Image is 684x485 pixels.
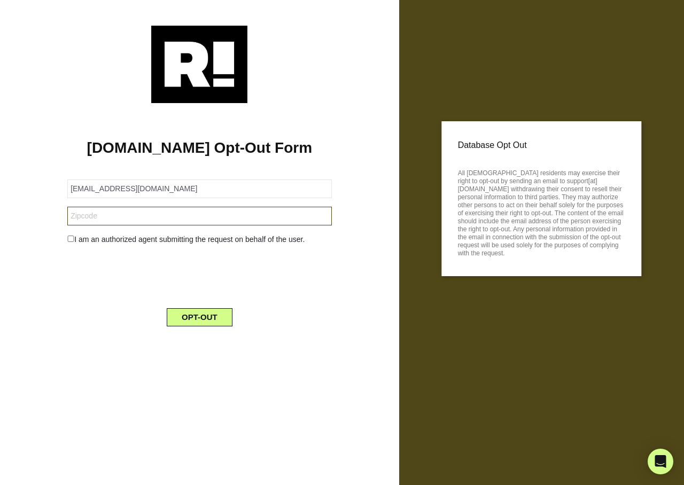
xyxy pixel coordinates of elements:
[151,26,247,103] img: Retention.com
[118,254,281,295] iframe: reCAPTCHA
[67,207,331,225] input: Zipcode
[59,234,339,245] div: I am an authorized agent submitting the request on behalf of the user.
[167,308,232,326] button: OPT-OUT
[458,166,625,257] p: All [DEMOGRAPHIC_DATA] residents may exercise their right to opt-out by sending an email to suppo...
[458,137,625,153] p: Database Opt Out
[67,179,331,198] input: Email Address
[648,449,673,474] div: Open Intercom Messenger
[16,139,383,157] h1: [DOMAIN_NAME] Opt-Out Form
